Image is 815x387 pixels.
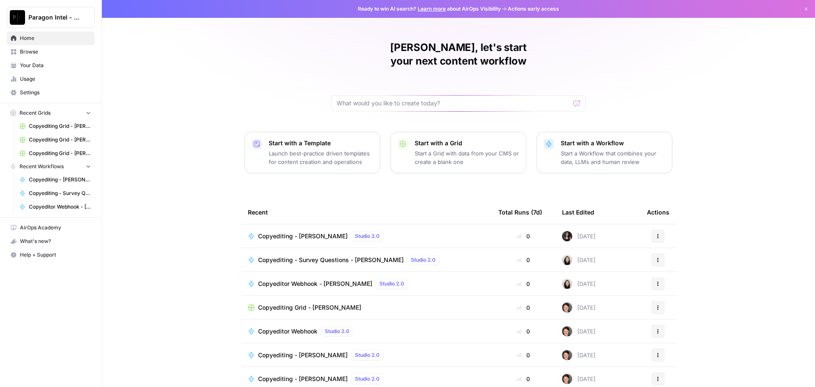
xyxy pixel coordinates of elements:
div: [DATE] [562,302,596,313]
span: Recent Workflows [20,163,64,170]
p: Start a Grid with data from your CMS or create a blank one [415,149,519,166]
button: Start with a GridStart a Grid with data from your CMS or create a blank one [391,132,526,173]
span: Help + Support [20,251,91,259]
a: AirOps Academy [7,221,95,234]
div: [DATE] [562,255,596,265]
span: Studio 2.0 [325,328,349,335]
a: Copyediting - Survey Questions - [PERSON_NAME]Studio 2.0 [248,255,485,265]
div: [DATE] [562,231,596,241]
img: t5ef5oef8zpw1w4g2xghobes91mw [562,255,572,265]
span: AirOps Academy [20,224,91,232]
img: t5ef5oef8zpw1w4g2xghobes91mw [562,279,572,289]
a: Copyeditor WebhookStudio 2.0 [248,326,485,336]
span: Studio 2.0 [355,375,379,383]
img: qw00ik6ez51o8uf7vgx83yxyzow9 [562,374,572,384]
a: Copyediting Grid - [PERSON_NAME] [16,147,95,160]
a: Copyediting - [PERSON_NAME] [16,173,95,186]
div: Actions [647,201,669,224]
span: Your Data [20,62,91,69]
a: Browse [7,45,95,59]
button: What's new? [7,234,95,248]
img: qw00ik6ez51o8uf7vgx83yxyzow9 [562,326,572,336]
a: Copyediting Grid - [PERSON_NAME] [248,303,485,312]
div: 0 [498,280,548,288]
div: 0 [498,232,548,240]
div: 0 [498,303,548,312]
span: Settings [20,89,91,96]
a: Usage [7,72,95,86]
span: Copyediting - [PERSON_NAME] [258,375,348,383]
button: Help + Support [7,248,95,262]
p: Start a Workflow that combines your data, LLMs and human review [561,149,665,166]
p: Start with a Template [269,139,373,147]
a: Copyediting Grid - [PERSON_NAME] [16,119,95,133]
span: Copyediting - [PERSON_NAME] [29,176,91,184]
button: Start with a TemplateLaunch best-practice driven templates for content creation and operations [244,132,380,173]
button: Recent Workflows [7,160,95,173]
a: Learn more [418,6,446,12]
input: What would you like to create today? [337,99,570,107]
p: Launch best-practice driven templates for content creation and operations [269,149,373,166]
p: Start with a Grid [415,139,519,147]
a: Copyediting - [PERSON_NAME]Studio 2.0 [248,374,485,384]
button: Start with a WorkflowStart a Workflow that combines your data, LLMs and human review [537,132,672,173]
div: 0 [498,327,548,336]
img: 5nlru5lqams5xbrbfyykk2kep4hl [562,231,572,241]
div: 0 [498,256,548,264]
span: Copyediting - Survey Questions - [PERSON_NAME] [258,256,404,264]
span: Studio 2.0 [411,256,436,264]
div: What's new? [7,235,94,248]
span: Studio 2.0 [355,232,379,240]
img: qw00ik6ez51o8uf7vgx83yxyzow9 [562,350,572,360]
span: Paragon Intel - Copyediting [28,13,80,22]
a: Copyediting Grid - [PERSON_NAME] [16,133,95,147]
div: Recent [248,201,485,224]
div: [DATE] [562,326,596,336]
a: Settings [7,86,95,99]
button: Recent Grids [7,107,95,119]
span: Copyediting Grid - [PERSON_NAME] [29,150,91,157]
span: Copyediting Grid - [PERSON_NAME] [258,303,361,312]
a: Copyediting - Survey Questions - [PERSON_NAME] [16,186,95,200]
span: Browse [20,48,91,56]
p: Start with a Workflow [561,139,665,147]
h1: [PERSON_NAME], let's start your next content workflow [331,41,586,68]
span: Copyediting Grid - [PERSON_NAME] [29,136,91,144]
div: [DATE] [562,374,596,384]
span: Home [20,34,91,42]
div: 0 [498,375,548,383]
span: Ready to win AI search? about AirOps Visibility [358,5,501,13]
img: Paragon Intel - Copyediting Logo [10,10,25,25]
span: Actions early access [508,5,559,13]
span: Copyeditor Webhook - [PERSON_NAME] [258,280,372,288]
a: Copyediting - [PERSON_NAME]Studio 2.0 [248,231,485,241]
span: Copyediting - Survey Questions - [PERSON_NAME] [29,189,91,197]
div: [DATE] [562,350,596,360]
a: Copyeditor Webhook - [PERSON_NAME]Studio 2.0 [248,279,485,289]
div: 0 [498,351,548,359]
span: Recent Grids [20,109,51,117]
button: Workspace: Paragon Intel - Copyediting [7,7,95,28]
span: Studio 2.0 [379,280,404,288]
span: Copyeditor Webhook [258,327,318,336]
a: Copyeditor Webhook - [PERSON_NAME] [16,200,95,214]
span: Copyediting Grid - [PERSON_NAME] [29,122,91,130]
span: Copyediting - [PERSON_NAME] [258,232,348,240]
span: Copyeditor Webhook - [PERSON_NAME] [29,203,91,211]
img: qw00ik6ez51o8uf7vgx83yxyzow9 [562,302,572,313]
div: [DATE] [562,279,596,289]
span: Usage [20,75,91,83]
div: Last Edited [562,201,594,224]
span: Studio 2.0 [355,351,379,359]
span: Copyediting - [PERSON_NAME] [258,351,348,359]
div: Total Runs (7d) [498,201,542,224]
a: Home [7,31,95,45]
a: Your Data [7,59,95,72]
a: Copyediting - [PERSON_NAME]Studio 2.0 [248,350,485,360]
